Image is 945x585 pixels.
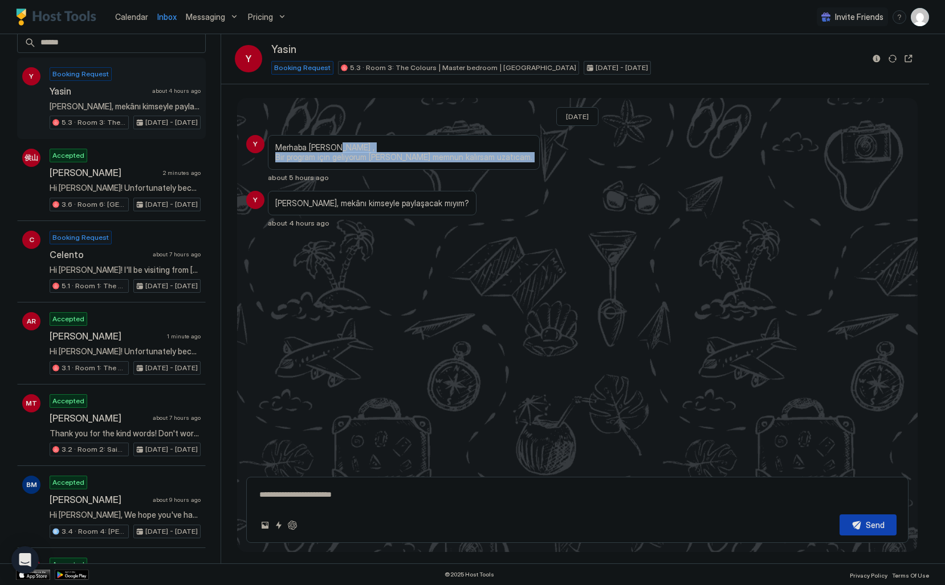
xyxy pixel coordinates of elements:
[893,10,906,24] div: menu
[596,63,648,73] span: [DATE] - [DATE]
[350,63,576,73] span: 5.3 · Room 3: The Colours | Master bedroom | [GEOGRAPHIC_DATA]
[850,572,887,579] span: Privacy Policy
[157,11,177,23] a: Inbox
[115,11,148,23] a: Calendar
[911,8,929,26] div: User profile
[50,346,201,357] span: Hi [PERSON_NAME]! Unfortunately because there is a whole home booking, it's not possible to store...
[26,398,37,408] span: MT
[50,167,158,178] span: [PERSON_NAME]
[253,195,258,205] span: Y
[253,139,258,149] span: Y
[152,87,201,95] span: about 4 hours ago
[52,314,84,324] span: Accepted
[26,480,37,490] span: BM
[892,568,929,580] a: Terms Of Use
[11,546,39,574] div: Open Intercom Messenger
[16,570,50,580] a: App Store
[62,281,126,291] span: 5.1 · Room 1: The Sixties | Ground floor | [GEOGRAPHIC_DATA]
[153,251,201,258] span: about 7 hours ago
[145,444,198,455] span: [DATE] - [DATE]
[248,12,273,22] span: Pricing
[50,428,201,439] span: Thank you for the kind words! Don't worry, you can be as late back as you want for luggage.
[55,570,89,580] a: Google Play Store
[52,396,84,406] span: Accepted
[145,281,198,291] span: [DATE] - [DATE]
[275,142,532,162] span: Merhaba [PERSON_NAME] , Bir program için geliyorum [PERSON_NAME] memnun kalırsam uzatıcam.
[892,572,929,579] span: Terms Of Use
[866,519,885,531] div: Send
[50,265,201,275] span: Hi [PERSON_NAME]! I'll be visiting from [GEOGRAPHIC_DATA]. Looking forward to staying at your pla...
[186,12,225,22] span: Messaging
[271,43,296,56] span: Yasin
[145,526,198,537] span: [DATE] - [DATE]
[902,52,915,66] button: Open reservation
[145,363,198,373] span: [DATE] - [DATE]
[115,12,148,22] span: Calendar
[840,514,897,535] button: Send
[52,559,84,570] span: Accepted
[50,249,148,260] span: Celento
[50,494,148,505] span: [PERSON_NAME]
[29,235,34,245] span: C
[52,150,84,161] span: Accepted
[153,414,201,422] span: about 7 hours ago
[145,117,198,128] span: [DATE] - [DATE]
[16,9,101,26] a: Host Tools Logo
[25,153,38,163] span: 侯山
[50,412,148,424] span: [PERSON_NAME]
[62,444,126,455] span: 3.2 · Room 2: Sainsbury's | Ground Floor | [GEOGRAPHIC_DATA]
[62,117,126,128] span: 5.3 · Room 3: The Colours | Master bedroom | [GEOGRAPHIC_DATA]
[286,518,299,532] button: ChatGPT Auto Reply
[153,496,201,504] span: about 9 hours ago
[52,69,109,79] span: Booking Request
[157,12,177,22] span: Inbox
[62,199,126,210] span: 3.6 · Room 6: [GEOGRAPHIC_DATA] | Loft room | [GEOGRAPHIC_DATA]
[145,199,198,210] span: [DATE] - [DATE]
[52,477,84,488] span: Accepted
[886,52,899,66] button: Sync reservation
[272,518,286,532] button: Quick reply
[50,510,201,520] span: Hi [PERSON_NAME], We hope you've had a wonderful time in [GEOGRAPHIC_DATA]! Just a quick reminder...
[835,12,883,22] span: Invite Friends
[50,330,162,342] span: [PERSON_NAME]
[246,52,251,66] span: Y
[50,183,201,193] span: Hi [PERSON_NAME]! Unfortunately because there is a whole home booking, it's not possible to store...
[566,112,589,121] span: [DATE]
[62,526,126,537] span: 3.4 · Room 4: [PERSON_NAME] Modern | Large room | [PERSON_NAME]
[258,518,272,532] button: Upload image
[274,63,331,73] span: Booking Request
[29,71,34,81] span: Y
[50,101,201,112] span: [PERSON_NAME], mekânı kimseyle paylaşacak mıyım?
[275,198,469,208] span: [PERSON_NAME], mekânı kimseyle paylaşacak mıyım?
[27,316,36,326] span: AR
[50,85,148,97] span: Yasin
[52,232,109,243] span: Booking Request
[870,52,883,66] button: Reservation information
[268,219,329,227] span: about 4 hours ago
[850,568,887,580] a: Privacy Policy
[62,363,126,373] span: 3.1 · Room 1: The Regency | Ground Floor | [GEOGRAPHIC_DATA]
[167,333,201,340] span: 1 minute ago
[268,173,329,182] span: about 5 hours ago
[445,571,494,578] span: © 2025 Host Tools
[163,169,201,177] span: 2 minutes ago
[36,33,205,52] input: Input Field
